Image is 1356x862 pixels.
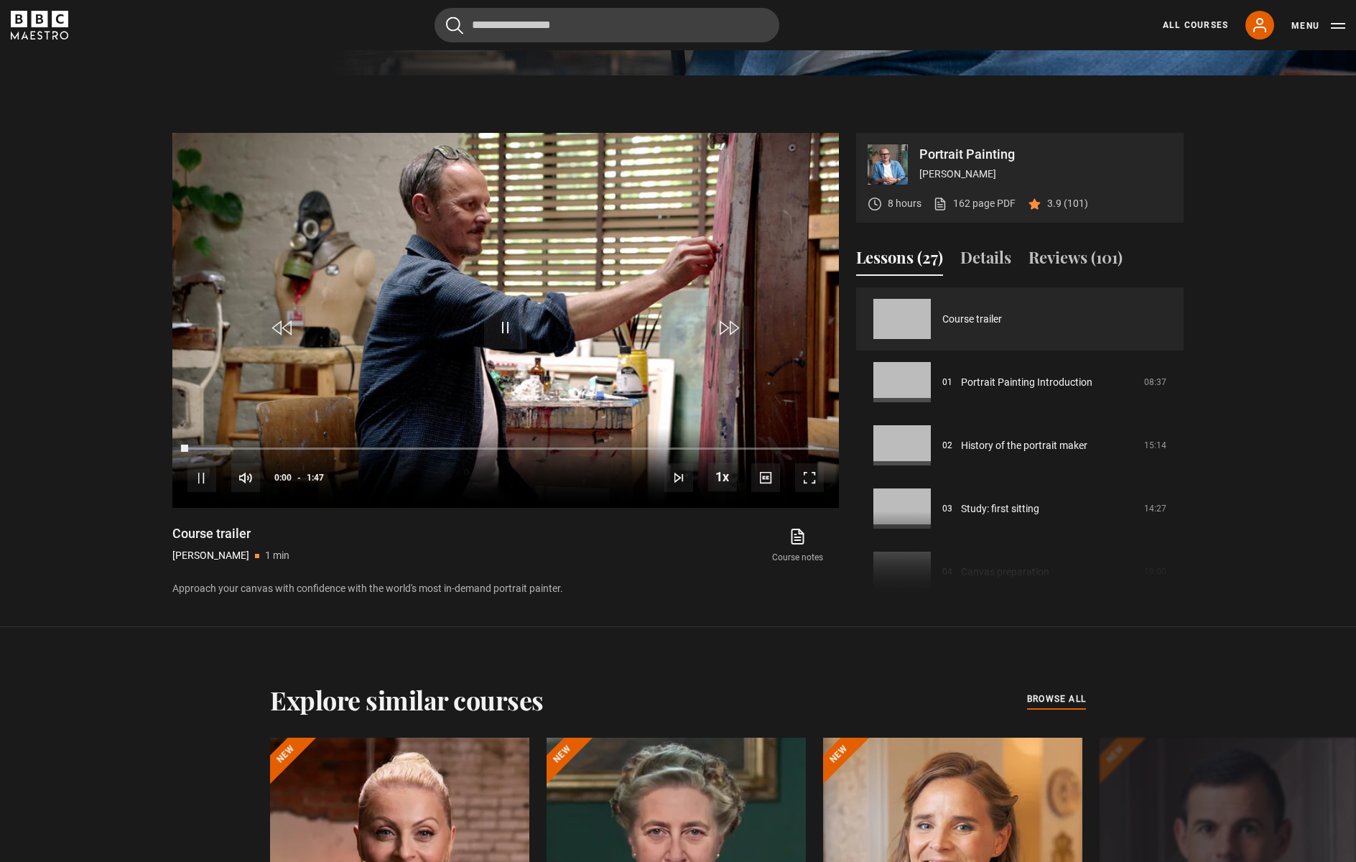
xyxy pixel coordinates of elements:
[231,463,260,492] button: Mute
[1027,692,1086,706] span: browse all
[961,501,1039,516] a: Study: first sitting
[265,548,289,563] p: 1 min
[172,548,249,563] p: [PERSON_NAME]
[757,525,839,567] a: Course notes
[172,525,289,542] h1: Course trailer
[307,465,324,491] span: 1:47
[187,448,824,450] div: Progress Bar
[856,246,943,276] button: Lessons (27)
[187,463,216,492] button: Pause
[297,473,301,483] span: -
[960,246,1011,276] button: Details
[933,196,1016,211] a: 162 page PDF
[1163,19,1228,32] a: All Courses
[435,8,779,42] input: Search
[1028,246,1123,276] button: Reviews (101)
[919,167,1172,182] p: [PERSON_NAME]
[446,17,463,34] button: Submit the search query
[1291,19,1345,33] button: Toggle navigation
[172,133,839,508] video-js: Video Player
[961,375,1092,390] a: Portrait Painting Introduction
[270,685,544,715] h2: Explore similar courses
[1047,196,1088,211] p: 3.9 (101)
[751,463,780,492] button: Captions
[795,463,824,492] button: Fullscreen
[274,465,292,491] span: 0:00
[172,581,839,596] p: Approach your canvas with confidence with the world's most in-demand portrait painter.
[919,148,1172,161] p: Portrait Painting
[1027,692,1086,708] a: browse all
[664,463,693,492] button: Next Lesson
[888,196,921,211] p: 8 hours
[708,463,737,491] button: Playback Rate
[11,11,68,40] svg: BBC Maestro
[942,312,1002,327] a: Course trailer
[961,438,1087,453] a: History of the portrait maker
